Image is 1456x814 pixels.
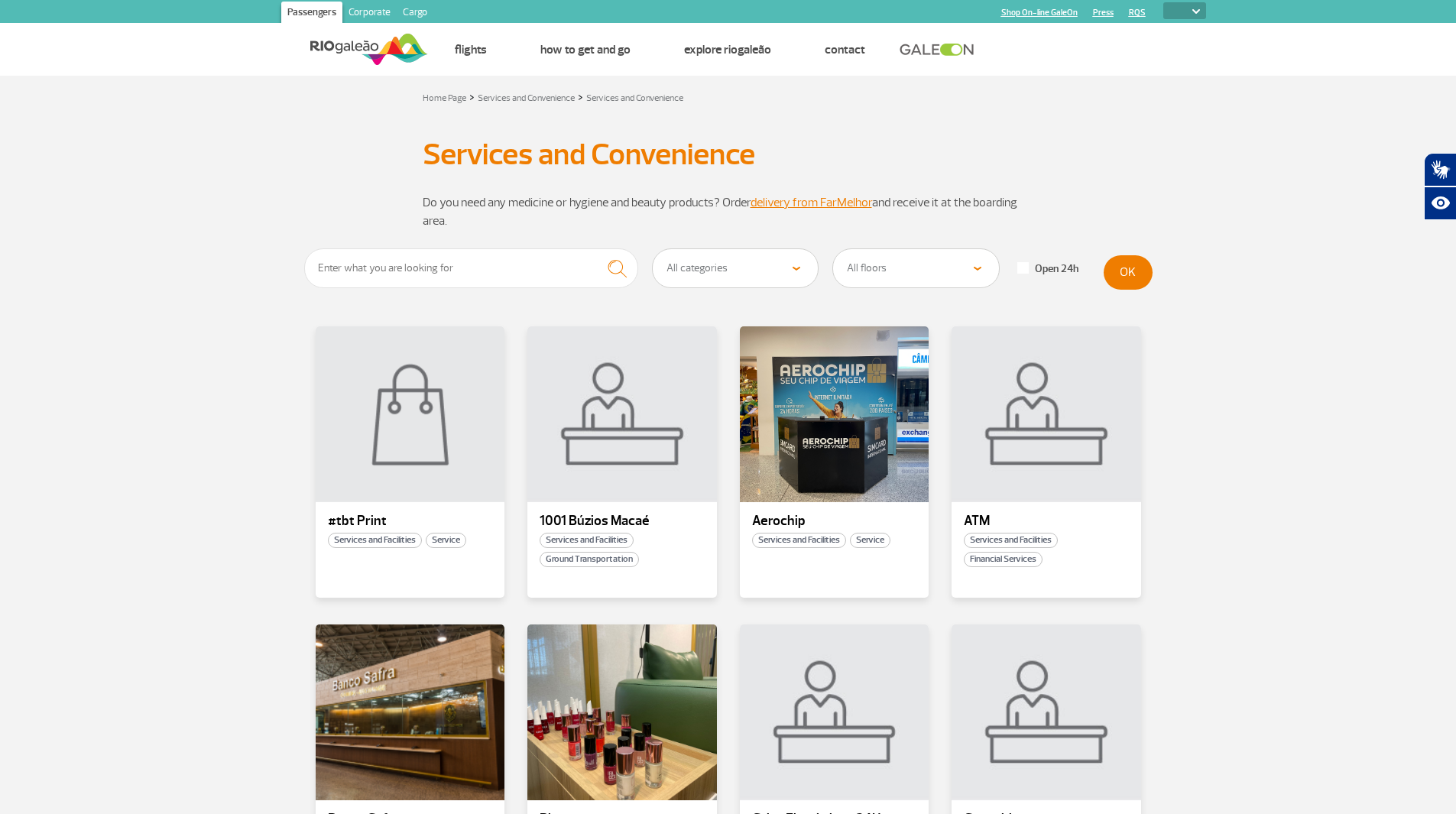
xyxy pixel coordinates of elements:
[423,193,1034,230] p: Do you need any medicine or hygiene and beauty products? Order and receive it at the boarding area.
[1093,8,1114,18] a: Press
[342,2,397,26] a: Corporate
[540,533,634,548] span: Services and Facilities
[752,533,846,548] span: Services and Facilities
[1001,8,1078,18] a: Shop On-line GaleOn
[281,2,342,26] a: Passengers
[540,552,639,567] span: Ground Transportation
[825,42,865,57] a: Contact
[684,42,771,57] a: Explore RIOgaleão
[423,92,466,104] a: Home Page
[1017,262,1078,276] label: Open 24h
[752,514,917,529] p: Aerochip
[328,514,493,529] p: #tbt Print
[1104,255,1153,290] button: OK
[1424,153,1456,186] button: Abrir tradutor de língua de sinais.
[751,195,872,210] a: delivery from FarMelhor
[1424,153,1456,220] div: Plugin de acessibilidade da Hand Talk.
[850,533,890,548] span: Service
[964,533,1058,548] span: Services and Facilities
[426,533,466,548] span: Service
[964,514,1129,529] p: ATM
[423,141,1034,167] h1: Services and Convenience
[478,92,575,104] a: Services and Convenience
[328,533,422,548] span: Services and Facilities
[964,552,1043,567] span: Financial Services
[586,92,683,104] a: Services and Convenience
[397,2,433,26] a: Cargo
[1424,186,1456,220] button: Abrir recursos assistivos.
[469,88,475,105] a: >
[578,88,583,105] a: >
[455,42,487,57] a: Flights
[1129,8,1146,18] a: RQS
[540,42,631,57] a: How to get and go
[304,248,639,288] input: Enter what you are looking for
[540,514,705,529] p: 1001 Búzios Macaé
